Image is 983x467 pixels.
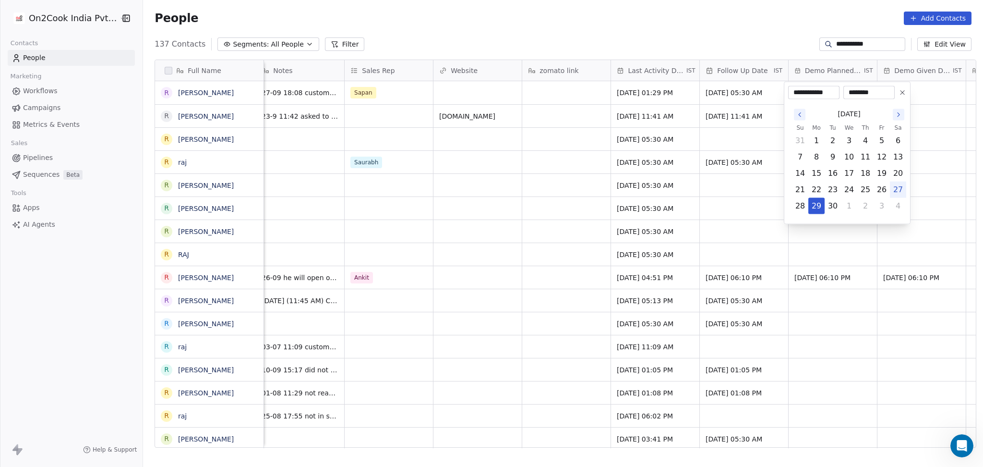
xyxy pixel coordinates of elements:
th: Friday [874,123,890,133]
button: Sunday, August 31st, 2025 [792,133,808,148]
button: Thursday, September 25th, 2025 [858,182,873,197]
table: September 2025 [792,123,906,214]
button: Monday, September 22nd, 2025 [809,182,824,197]
button: Tuesday, September 2nd, 2025 [825,133,840,148]
button: Go to the Previous Month [794,109,805,121]
button: Monday, September 8th, 2025 [809,149,824,165]
th: Tuesday [825,123,841,133]
button: Wednesday, September 3rd, 2025 [841,133,857,148]
button: Wednesday, October 1st, 2025 [841,198,857,214]
button: Sunday, September 14th, 2025 [792,166,808,181]
button: Friday, October 3rd, 2025 [874,198,889,214]
button: Thursday, September 4th, 2025 [858,133,873,148]
button: Thursday, September 11th, 2025 [858,149,873,165]
button: Today, Saturday, September 27th, 2025 [890,182,906,197]
button: Tuesday, September 23rd, 2025 [825,182,840,197]
button: Go to the Next Month [893,109,904,121]
button: Thursday, October 2nd, 2025 [858,198,873,214]
button: Monday, September 29th, 2025, selected [809,198,824,214]
button: Friday, September 26th, 2025 [874,182,889,197]
th: Wednesday [841,123,857,133]
th: Thursday [857,123,874,133]
button: Sunday, September 28th, 2025 [792,198,808,214]
button: Tuesday, September 9th, 2025 [825,149,840,165]
iframe: Intercom live chat [950,434,973,457]
button: Saturday, September 20th, 2025 [890,166,906,181]
button: Saturday, October 4th, 2025 [890,198,906,214]
button: Saturday, September 6th, 2025 [890,133,906,148]
button: Sunday, September 7th, 2025 [792,149,808,165]
th: Saturday [890,123,906,133]
button: Thursday, September 18th, 2025 [858,166,873,181]
span: [DATE] [838,109,860,119]
button: Friday, September 19th, 2025 [874,166,889,181]
button: Saturday, September 13th, 2025 [890,149,906,165]
th: Monday [808,123,825,133]
button: Wednesday, September 10th, 2025 [841,149,857,165]
button: Tuesday, September 30th, 2025 [825,198,840,214]
th: Sunday [792,123,808,133]
button: Wednesday, September 24th, 2025 [841,182,857,197]
button: Sunday, September 21st, 2025 [792,182,808,197]
button: Monday, September 15th, 2025 [809,166,824,181]
button: Wednesday, September 17th, 2025 [841,166,857,181]
button: Tuesday, September 16th, 2025 [825,166,840,181]
button: Friday, September 5th, 2025 [874,133,889,148]
button: Monday, September 1st, 2025 [809,133,824,148]
button: Friday, September 12th, 2025 [874,149,889,165]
